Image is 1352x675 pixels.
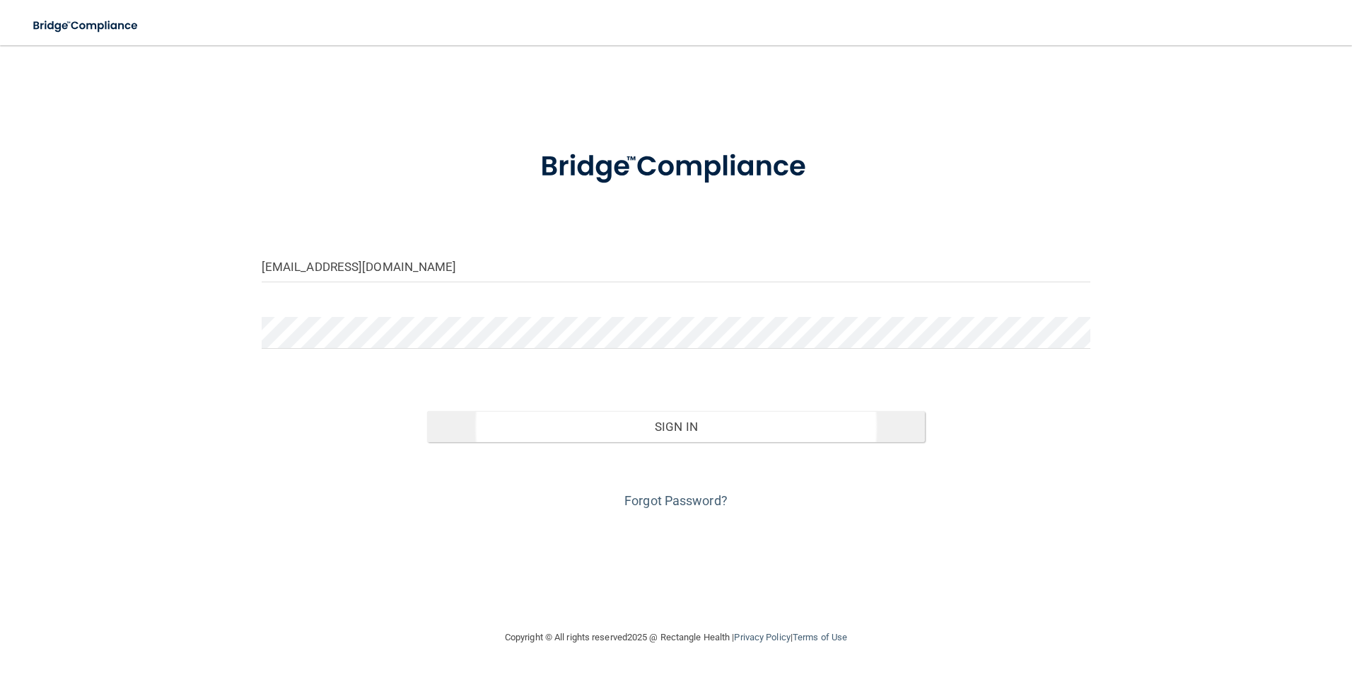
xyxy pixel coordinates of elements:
[427,411,925,442] button: Sign In
[262,250,1091,282] input: Email
[734,632,790,642] a: Privacy Policy
[624,493,728,508] a: Forgot Password?
[793,632,847,642] a: Terms of Use
[511,130,841,204] img: bridge_compliance_login_screen.278c3ca4.svg
[418,615,934,660] div: Copyright © All rights reserved 2025 @ Rectangle Health | |
[21,11,151,40] img: bridge_compliance_login_screen.278c3ca4.svg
